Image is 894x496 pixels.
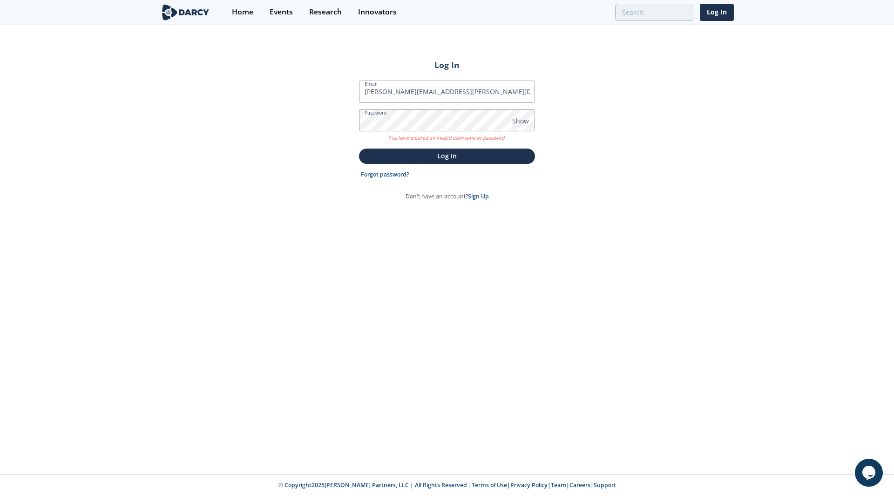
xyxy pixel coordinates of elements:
a: Forgot password? [361,170,409,179]
a: Support [594,481,616,489]
a: Team [551,481,566,489]
p: Don't have an account? [406,192,489,201]
p: © Copyright 2025 [PERSON_NAME] Partners, LLC | All Rights Reserved | | | | | [102,481,792,489]
a: Log In [700,4,734,21]
label: Email [365,80,378,88]
p: You have entered an invalid username or password. [359,131,535,142]
div: Home [232,8,253,16]
div: Research [309,8,342,16]
img: logo-wide.svg [160,4,211,20]
a: Sign Up [468,192,489,200]
div: Innovators [358,8,397,16]
a: Privacy Policy [510,481,548,489]
div: Events [270,8,293,16]
input: Advanced Search [615,4,693,21]
a: Careers [569,481,590,489]
button: Log In [359,149,535,164]
a: Terms of Use [472,481,507,489]
span: Show [512,116,529,126]
iframe: chat widget [855,459,885,487]
h2: Log In [359,59,535,71]
p: Log In [366,151,528,161]
label: Password [365,109,387,116]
